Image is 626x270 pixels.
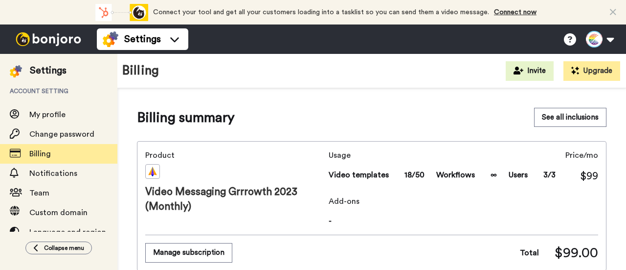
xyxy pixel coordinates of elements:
span: $99 [580,169,598,184]
button: Upgrade [563,61,620,81]
span: Product [145,149,325,161]
span: Billing summary [137,108,235,127]
span: Team [29,189,49,197]
img: bj-logo-header-white.svg [12,32,85,46]
span: Notifications [29,170,77,177]
img: vm-color.svg [145,164,160,179]
span: Video templates [329,169,389,181]
span: Collapse menu [44,244,84,252]
span: Settings [124,32,161,46]
button: Manage subscription [145,243,232,262]
div: Settings [30,64,67,77]
h1: Billing [122,64,159,78]
img: settings-colored.svg [10,65,22,77]
img: settings-colored.svg [103,31,118,47]
button: See all inclusions [534,108,606,127]
span: Add-ons [329,196,598,207]
span: Price/mo [565,149,598,161]
a: Connect now [494,9,537,16]
div: Video Messaging Grrrowth 2023 (Monthly) [145,164,325,214]
span: Change password [29,130,94,138]
span: Total [520,247,539,259]
span: My profile [29,111,66,119]
span: Users [509,169,528,181]
span: 18/50 [404,169,425,181]
span: $99.00 [555,243,598,263]
span: Billing [29,150,51,158]
span: 3/3 [543,169,556,181]
span: Connect your tool and get all your customers loading into a tasklist so you can send them a video... [153,9,489,16]
span: Workflows [436,169,475,181]
button: Invite [506,61,554,81]
span: ∞ [491,169,497,181]
div: animation [94,4,148,21]
button: Collapse menu [25,242,92,254]
span: Language and region [29,228,106,236]
span: Custom domain [29,209,88,217]
span: - [329,215,598,227]
span: Usage [329,149,556,161]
